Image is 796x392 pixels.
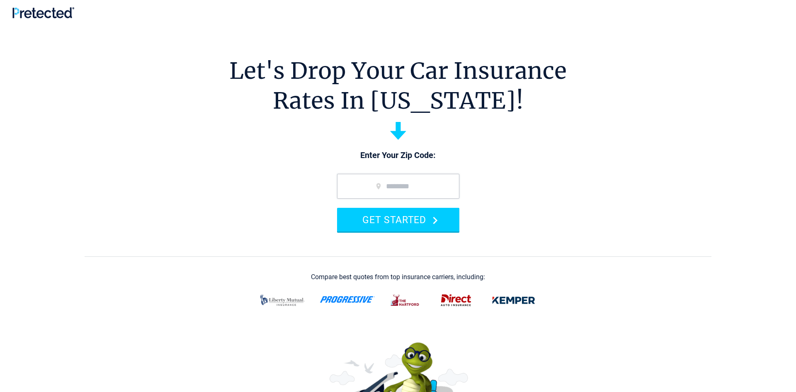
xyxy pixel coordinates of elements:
[12,7,74,18] img: Pretected Logo
[329,150,468,161] p: Enter Your Zip Code:
[311,273,485,281] div: Compare best quotes from top insurance carriers, including:
[486,290,541,311] img: kemper
[320,296,375,303] img: progressive
[337,174,459,199] input: zip code
[436,290,476,311] img: direct
[255,290,310,311] img: liberty
[385,290,426,311] img: thehartford
[337,208,459,231] button: GET STARTED
[229,56,567,116] h1: Let's Drop Your Car Insurance Rates In [US_STATE]!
